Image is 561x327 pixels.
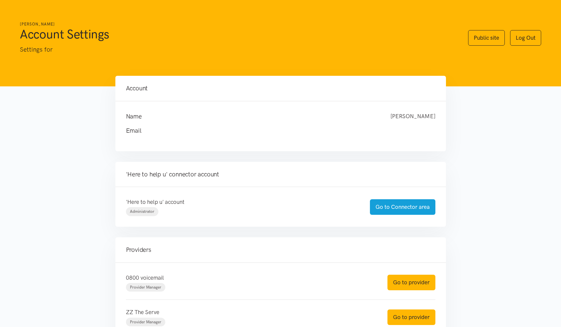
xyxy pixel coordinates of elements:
[126,170,435,179] h4: 'Here to help u' connector account
[126,308,374,317] p: ZZ The Serve
[510,30,541,46] a: Log Out
[370,199,435,215] a: Go to Connector area
[126,273,374,282] p: 0800 voicemail
[130,285,161,290] span: Provider Manager
[126,198,357,207] p: 'Here to help u' account
[20,21,455,27] h6: [PERSON_NAME]
[387,275,435,290] a: Go to provider
[468,30,505,46] a: Public site
[384,112,442,121] div: [PERSON_NAME]
[130,320,161,324] span: Provider Manager
[126,245,435,255] h4: Providers
[20,26,455,42] h1: Account Settings
[20,45,455,55] p: Settings for
[126,126,422,135] h4: Email
[387,309,435,325] a: Go to provider
[126,84,435,93] h4: Account
[130,209,154,214] span: Administrator
[126,112,377,121] h4: Name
